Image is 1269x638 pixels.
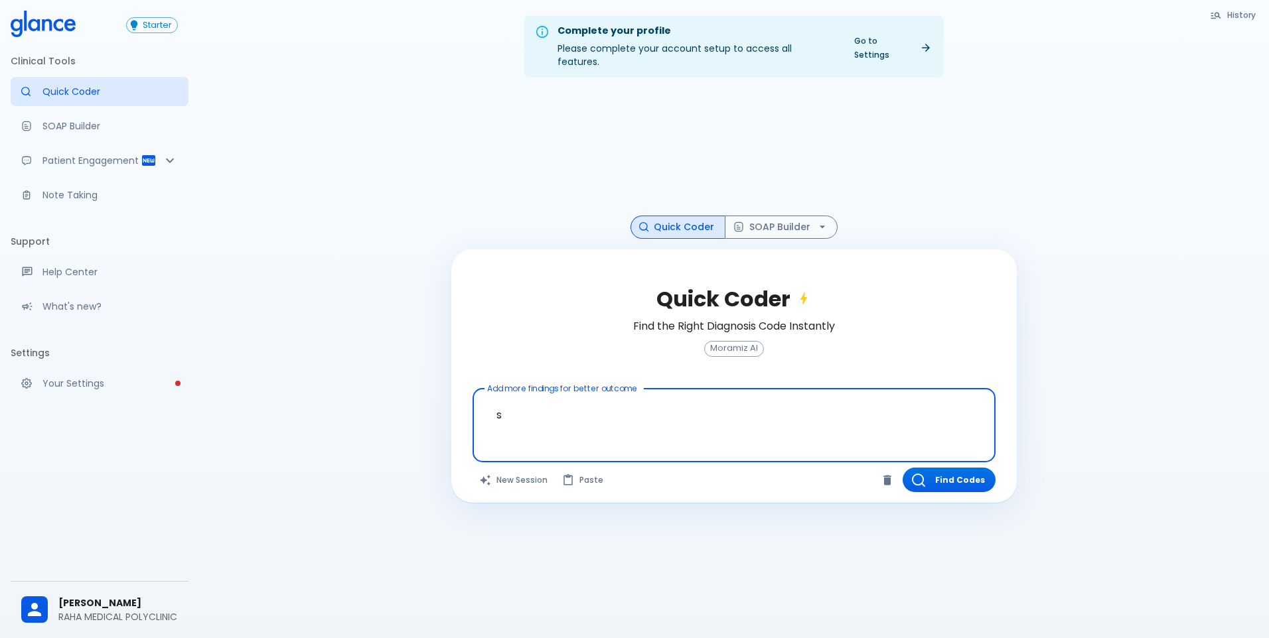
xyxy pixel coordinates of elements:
[1203,5,1264,25] button: History
[11,77,188,106] a: Moramiz: Find ICD10AM codes instantly
[42,154,141,167] p: Patient Engagement
[705,344,763,353] span: Moramiz AI
[11,111,188,141] a: Docugen: Compose a clinical documentation in seconds
[556,468,611,492] button: Paste from clipboard
[11,146,188,175] div: Patient Reports & Referrals
[11,292,188,321] div: Recent updates and feature releases
[558,20,836,74] div: Please complete your account setup to access all features.
[903,468,996,492] button: Find Codes
[42,377,178,390] p: Your Settings
[42,85,178,98] p: Quick Coder
[58,596,178,610] span: [PERSON_NAME]
[11,180,188,210] a: Advanced note-taking
[11,369,188,398] a: Please complete account setup
[473,468,556,492] button: Clears all inputs and results.
[725,216,838,239] button: SOAP Builder
[631,216,725,239] button: Quick Coder
[42,300,178,313] p: What's new?
[42,119,178,133] p: SOAP Builder
[11,337,188,369] li: Settings
[58,610,178,623] p: RAHA MEDICAL POLYCLINIC
[42,265,178,279] p: Help Center
[846,31,938,64] a: Go to Settings
[126,17,188,33] a: Click to view or change your subscription
[137,21,177,31] span: Starter
[42,188,178,202] p: Note Taking
[656,287,812,312] h2: Quick Coder
[482,394,986,436] textarea: s
[877,470,897,490] button: Clear
[126,17,178,33] button: Starter
[633,317,835,336] h6: Find the Right Diagnosis Code Instantly
[11,45,188,77] li: Clinical Tools
[558,24,836,38] div: Complete your profile
[11,257,188,287] a: Get help from our support team
[11,225,188,257] li: Support
[11,587,188,633] div: [PERSON_NAME]RAHA MEDICAL POLYCLINIC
